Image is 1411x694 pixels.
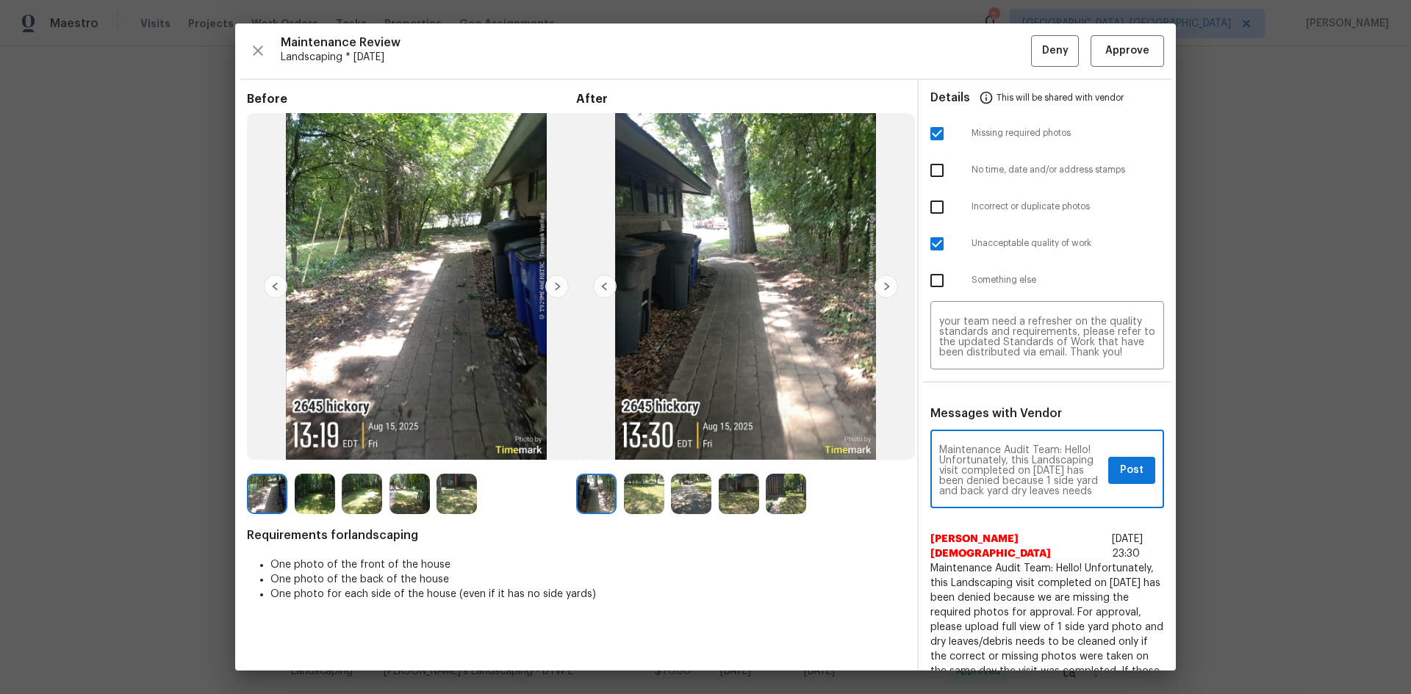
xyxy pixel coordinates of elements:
[281,35,1031,50] span: Maintenance Review
[593,275,617,298] img: left-chevron-button-url
[1105,42,1149,60] span: Approve
[939,317,1155,358] textarea: Maintenance Audit Team: Hello! Unfortunately, this Landscaping visit completed on [DATE] has been...
[281,50,1031,65] span: Landscaping * [DATE]
[972,200,1164,213] span: Incorrect or duplicate photos
[576,92,905,106] span: After
[270,572,905,587] li: One photo of the back of the house
[545,275,569,298] img: right-chevron-button-url
[247,92,576,106] span: Before
[939,445,1102,496] textarea: Maintenance Audit Team: Hello! Unfortunately, this Landscaping visit completed on [DATE] has been...
[1091,35,1164,67] button: Approve
[972,237,1164,250] span: Unacceptable quality of work
[1108,457,1155,484] button: Post
[930,408,1062,419] span: Messages with Vendor
[930,532,1106,561] span: [PERSON_NAME][DEMOGRAPHIC_DATA]
[919,225,1176,262] div: Unacceptable quality of work
[264,275,287,298] img: left-chevron-button-url
[972,127,1164,140] span: Missing required photos
[919,152,1176,189] div: No time, date and/or address stamps
[875,275,898,298] img: right-chevron-button-url
[997,80,1124,115] span: This will be shared with vendor
[919,189,1176,225] div: Incorrect or duplicate photos
[930,80,970,115] span: Details
[1112,534,1143,559] span: [DATE] 23:30
[972,164,1164,176] span: No time, date and/or address stamps
[919,115,1176,152] div: Missing required photos
[270,587,905,601] li: One photo for each side of the house (even if it has no side yards)
[1120,461,1143,480] span: Post
[1042,42,1069,60] span: Deny
[1031,35,1079,67] button: Deny
[270,557,905,572] li: One photo of the front of the house
[247,528,905,543] span: Requirements for landscaping
[972,274,1164,286] span: Something else
[919,262,1176,299] div: Something else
